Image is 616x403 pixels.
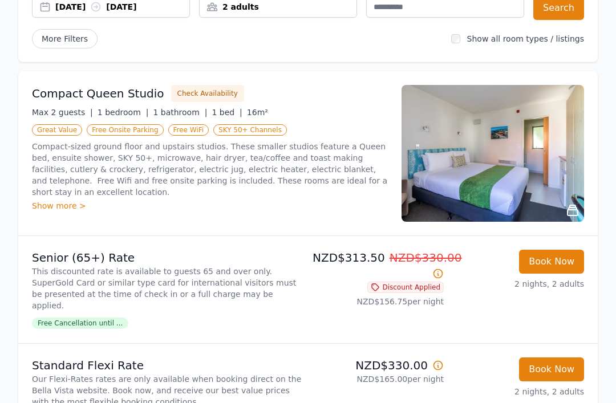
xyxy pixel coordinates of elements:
[453,386,584,397] p: 2 nights, 2 adults
[200,1,356,13] div: 2 adults
[32,108,93,117] span: Max 2 guests |
[453,278,584,290] p: 2 nights, 2 adults
[213,124,287,136] span: SKY 50+ Channels
[32,86,164,101] h3: Compact Queen Studio
[519,357,584,381] button: Book Now
[55,1,189,13] div: [DATE] [DATE]
[519,250,584,274] button: Book Now
[32,141,388,198] p: Compact-sized ground floor and upstairs studios. These smaller studios feature a Queen bed, ensui...
[32,250,303,266] p: Senior (65+) Rate
[467,34,584,43] label: Show all room types / listings
[212,108,242,117] span: 1 bed |
[313,296,444,307] p: NZD$156.75 per night
[168,124,209,136] span: Free WiFi
[171,85,244,102] button: Check Availability
[32,357,303,373] p: Standard Flexi Rate
[32,29,98,48] span: More Filters
[32,124,82,136] span: Great Value
[87,124,163,136] span: Free Onsite Parking
[313,250,444,282] p: NZD$313.50
[313,373,444,385] p: NZD$165.00 per night
[390,251,462,264] span: NZD$330.00
[32,317,128,329] span: Free Cancellation until ...
[32,200,388,211] div: Show more >
[367,282,444,293] span: Discount Applied
[153,108,207,117] span: 1 bathroom |
[247,108,268,117] span: 16m²
[32,266,303,311] p: This discounted rate is available to guests 65 and over only. SuperGold Card or similar type card...
[313,357,444,373] p: NZD$330.00
[98,108,149,117] span: 1 bedroom |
